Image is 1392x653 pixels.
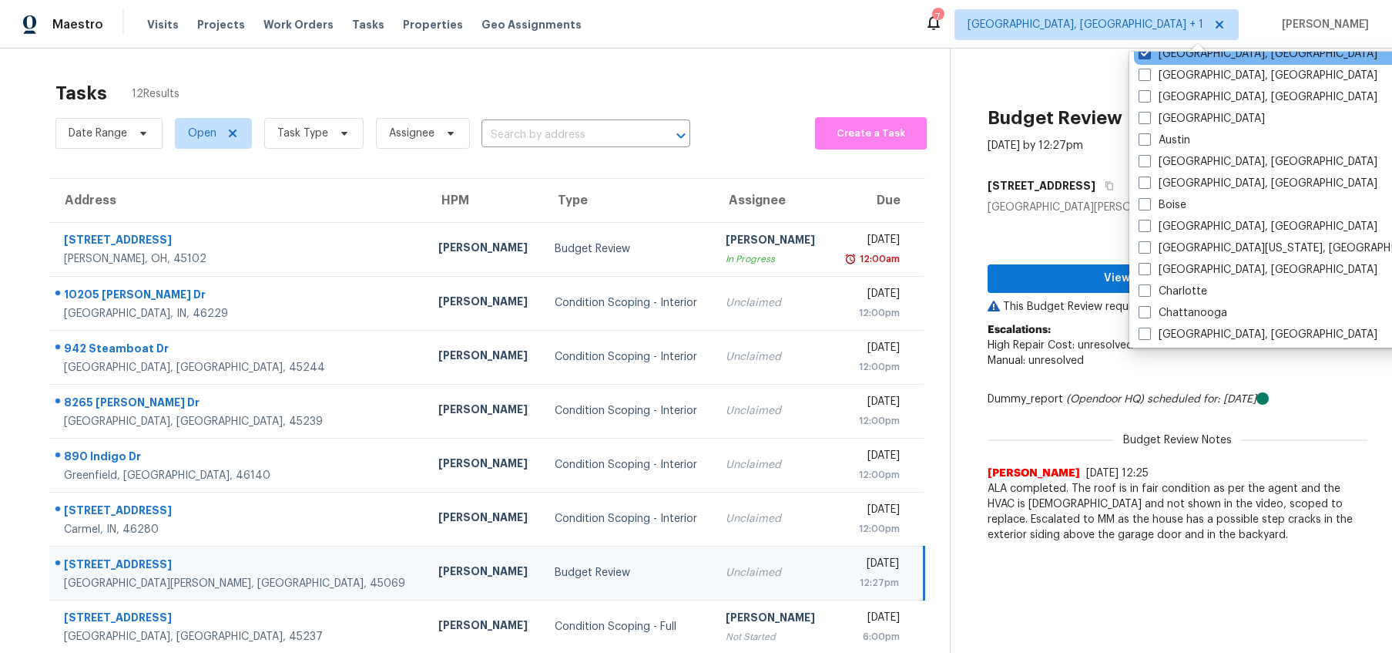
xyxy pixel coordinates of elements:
th: Assignee [713,179,830,222]
div: [PERSON_NAME] [438,564,530,583]
label: [GEOGRAPHIC_DATA], [GEOGRAPHIC_DATA] [1139,262,1377,278]
h5: [STREET_ADDRESS] [988,178,1095,194]
div: [GEOGRAPHIC_DATA][PERSON_NAME] [988,200,1367,215]
div: [DATE] [843,394,901,413]
span: Visits [147,17,179,32]
span: Maestro [52,17,103,32]
button: View Repair Budget Review [988,264,1367,293]
span: Budget Review Notes [1114,433,1241,448]
b: Escalations: [988,325,1051,335]
div: [GEOGRAPHIC_DATA], [GEOGRAPHIC_DATA], 45244 [64,360,414,375]
span: Assignee [389,126,434,141]
span: Projects [197,17,245,32]
span: Task Type [277,126,328,141]
div: [GEOGRAPHIC_DATA], [GEOGRAPHIC_DATA], 45237 [64,629,414,645]
label: Boise [1139,197,1186,213]
span: Create a Task [823,125,919,143]
div: Not Started [726,629,817,645]
div: 6:00pm [843,629,901,645]
div: Unclaimed [726,511,817,527]
div: [PERSON_NAME] [726,610,817,629]
span: ALA completed. The roof is in fair condition as per the agent and the HVAC is [DEMOGRAPHIC_DATA] ... [988,481,1367,543]
div: [PERSON_NAME] [438,348,530,367]
span: [PERSON_NAME] [1276,17,1369,32]
i: scheduled for: [DATE] [1147,394,1256,405]
div: Budget Review [555,565,701,581]
div: [PERSON_NAME] [438,294,530,313]
span: Work Orders [263,17,334,32]
label: [GEOGRAPHIC_DATA], [GEOGRAPHIC_DATA] [1139,154,1377,170]
div: 12:00pm [843,305,901,321]
div: Condition Scoping - Interior [555,349,701,365]
div: 12:00am [857,251,900,267]
div: [DATE] [843,448,901,467]
label: Austin [1139,133,1190,148]
div: Unclaimed [726,349,817,365]
div: [STREET_ADDRESS] [64,610,414,629]
label: [GEOGRAPHIC_DATA], [GEOGRAPHIC_DATA] [1139,327,1377,342]
div: 890 Indigo Dr [64,449,414,468]
div: 7 [932,9,943,25]
div: [STREET_ADDRESS] [64,557,414,576]
div: [PERSON_NAME] [438,510,530,529]
div: Condition Scoping - Interior [555,295,701,311]
span: [GEOGRAPHIC_DATA], [GEOGRAPHIC_DATA] + 1 [968,17,1203,32]
span: Date Range [69,126,127,141]
div: Unclaimed [726,457,817,473]
span: Tasks [352,19,384,30]
img: Overdue Alarm Icon [844,251,857,267]
button: Open [670,125,692,146]
div: [PERSON_NAME] [438,240,530,259]
div: [PERSON_NAME], OH, 45102 [64,251,414,267]
th: Type [542,179,713,222]
h2: Tasks [55,86,107,101]
div: [STREET_ADDRESS] [64,232,414,251]
button: Copy Address [1095,172,1116,200]
div: [PERSON_NAME] [438,618,530,637]
div: Condition Scoping - Interior [555,457,701,473]
div: [GEOGRAPHIC_DATA], [GEOGRAPHIC_DATA], 45239 [64,414,414,429]
span: Properties [403,17,463,32]
div: 8265 [PERSON_NAME] Dr [64,395,414,414]
div: [GEOGRAPHIC_DATA], IN, 46229 [64,306,414,321]
div: Carmel, IN, 46280 [64,522,414,537]
div: Condition Scoping - Full [555,619,701,634]
div: [STREET_ADDRESS] [64,503,414,522]
div: [DATE] by 12:27pm [988,138,1083,153]
span: Manual: unresolved [988,355,1084,366]
span: [DATE] 12:25 [1086,468,1149,479]
div: Dummy_report [988,392,1367,407]
label: [GEOGRAPHIC_DATA] [1139,111,1265,126]
label: Charlotte [1139,284,1207,299]
i: (Opendoor HQ) [1066,394,1144,405]
div: 12:27pm [843,575,899,591]
div: [DATE] [843,286,901,305]
div: [PERSON_NAME] [726,232,817,251]
div: Budget Review [555,241,701,257]
th: Due [830,179,924,222]
div: 12:00pm [843,521,901,537]
div: [DATE] [843,232,901,251]
label: [GEOGRAPHIC_DATA], [GEOGRAPHIC_DATA] [1139,68,1377,83]
div: [DATE] [843,556,899,575]
div: [DATE] [843,340,901,359]
label: [GEOGRAPHIC_DATA], [GEOGRAPHIC_DATA] [1139,46,1377,62]
span: View Repair Budget Review [1000,269,1355,288]
span: Open [188,126,216,141]
span: Geo Assignments [481,17,582,32]
div: [GEOGRAPHIC_DATA][PERSON_NAME], [GEOGRAPHIC_DATA], 45069 [64,576,414,591]
span: High Repair Cost: unresolved [988,340,1133,351]
div: Greenfield, [GEOGRAPHIC_DATA], 46140 [64,468,414,483]
div: 12:00pm [843,413,901,429]
div: [PERSON_NAME] [438,456,530,475]
div: Unclaimed [726,565,817,581]
div: [DATE] [843,502,901,521]
label: [GEOGRAPHIC_DATA], [GEOGRAPHIC_DATA] [1139,89,1377,105]
div: 12:00pm [843,467,901,483]
div: 942 Steamboat Dr [64,341,414,360]
button: Create a Task [815,117,927,150]
p: This Budget Review requires GM approval [988,299,1367,315]
div: 10205 [PERSON_NAME] Dr [64,287,414,306]
div: Condition Scoping - Interior [555,511,701,527]
div: [DATE] [843,610,901,629]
